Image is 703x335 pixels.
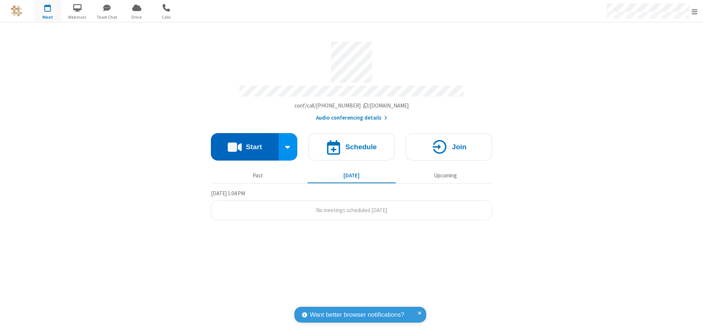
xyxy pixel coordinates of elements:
[310,310,404,320] span: Want better browser notifications?
[211,36,492,122] section: Account details
[406,133,492,161] button: Join
[308,169,396,182] button: [DATE]
[316,207,387,214] span: No meetings scheduled [DATE]
[211,190,245,197] span: [DATE] 1:04 PM
[308,133,395,161] button: Schedule
[211,189,492,221] section: Today's Meetings
[93,14,121,20] span: Team Chat
[211,133,279,161] button: Start
[64,14,91,20] span: Webinars
[294,102,409,110] button: Copy my meeting room linkCopy my meeting room link
[11,5,22,16] img: QA Selenium DO NOT DELETE OR CHANGE
[246,143,262,150] h4: Start
[316,114,387,122] button: Audio conferencing details
[279,133,298,161] div: Start conference options
[153,14,180,20] span: Calls
[123,14,150,20] span: Drive
[294,102,409,109] span: Copy my meeting room link
[401,169,490,182] button: Upcoming
[452,143,466,150] h4: Join
[685,316,698,330] iframe: Chat
[345,143,377,150] h4: Schedule
[214,169,302,182] button: Past
[34,14,62,20] span: Meet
